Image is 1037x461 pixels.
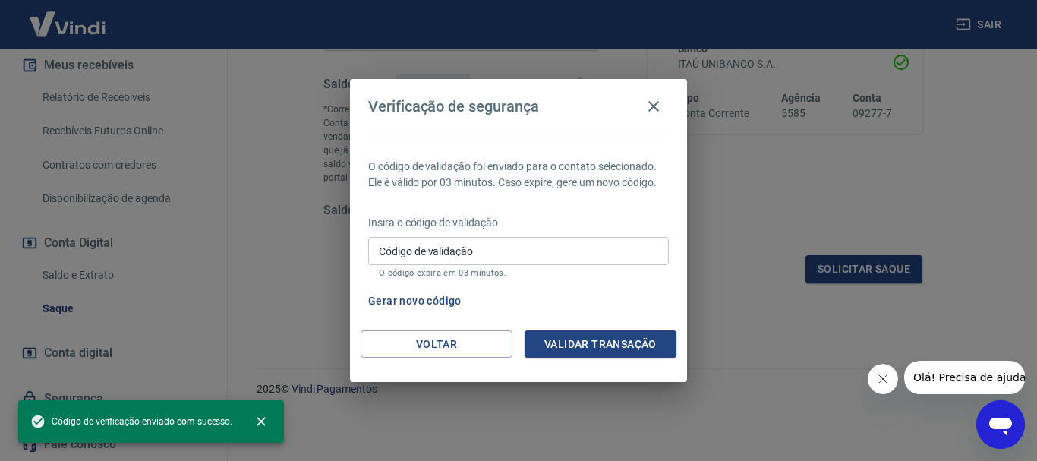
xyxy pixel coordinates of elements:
span: Código de verificação enviado com sucesso. [30,414,232,429]
button: Gerar novo código [362,287,468,315]
button: close [244,405,278,438]
p: O código expira em 03 minutos. [379,268,658,278]
button: Validar transação [525,330,676,358]
iframe: Botão para abrir a janela de mensagens [976,400,1025,449]
p: O código de validação foi enviado para o contato selecionado. Ele é válido por 03 minutos. Caso e... [368,159,669,191]
iframe: Mensagem da empresa [904,361,1025,394]
button: Voltar [361,330,512,358]
p: Insira o código de validação [368,215,669,231]
h4: Verificação de segurança [368,97,539,115]
iframe: Fechar mensagem [868,364,898,394]
span: Olá! Precisa de ajuda? [9,11,128,23]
